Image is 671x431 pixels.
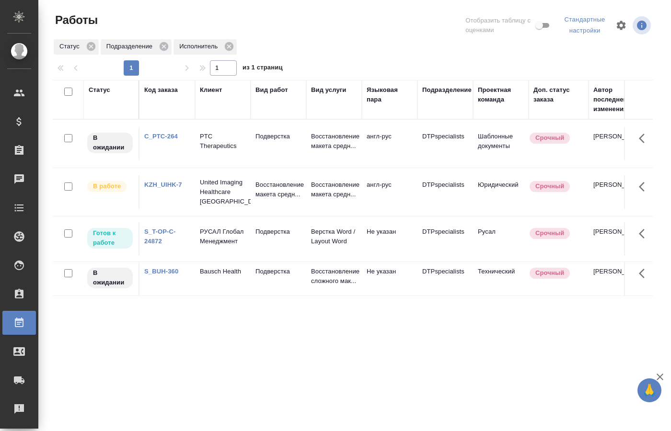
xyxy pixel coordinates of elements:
[633,127,656,150] button: Здесь прячутся важные кнопки
[417,127,473,160] td: DTPspecialists
[362,262,417,295] td: Не указан
[535,181,564,191] p: Срочный
[179,42,221,51] p: Исполнитель
[144,85,178,95] div: Код заказа
[533,85,584,104] div: Доп. статус заказа
[311,180,357,199] p: Восстановление макета средн...
[89,85,110,95] div: Статус
[633,262,656,285] button: Здесь прячутся важные кнопки
[200,178,246,206] p: United Imaging Healthcare [GEOGRAPHIC_DATA]
[633,175,656,198] button: Здесь прячутся важные кнопки
[86,267,134,289] div: Исполнитель назначен, приступать к работе пока рано
[535,228,564,238] p: Срочный
[200,267,246,276] p: Bausch Health
[478,85,524,104] div: Проектная команда
[362,222,417,256] td: Не указан
[93,228,127,248] p: Готов к работе
[417,222,473,256] td: DTPspecialists
[255,180,301,199] p: Восстановление макета средн...
[311,267,357,286] p: Восстановление сложного мак...
[422,85,472,95] div: Подразделение
[106,42,156,51] p: Подразделение
[101,39,172,55] div: Подразделение
[86,227,134,250] div: Исполнитель может приступить к работе
[589,262,644,295] td: [PERSON_NAME]
[144,181,182,188] a: KZH_UIHK-7
[86,180,134,193] div: Исполнитель выполняет работу
[243,62,283,76] span: из 1 страниц
[589,127,644,160] td: [PERSON_NAME]
[255,267,301,276] p: Подверстка
[200,85,222,95] div: Клиент
[473,127,529,160] td: Шаблонные документы
[93,268,127,287] p: В ожидании
[93,181,121,191] p: В работе
[633,222,656,245] button: Здесь прячутся важные кнопки
[86,132,134,154] div: Исполнитель назначен, приступать к работе пока рано
[144,268,178,275] a: S_BUH-360
[144,228,176,245] a: S_T-OP-C-24872
[473,262,529,295] td: Технический
[473,222,529,256] td: Русал
[255,227,301,237] p: Подверстка
[200,132,246,151] p: PTC Therapeutics
[593,85,639,114] div: Автор последнего изменения
[144,133,178,140] a: C_PTC-264
[362,175,417,209] td: англ-рус
[367,85,413,104] div: Языковая пара
[589,175,644,209] td: [PERSON_NAME]
[535,133,564,143] p: Срочный
[560,12,610,38] div: split button
[255,132,301,141] p: Подверстка
[311,132,357,151] p: Восстановление макета средн...
[417,175,473,209] td: DTPspecialists
[637,378,661,402] button: 🙏
[311,227,357,246] p: Верстка Word / Layout Word
[174,39,237,55] div: Исполнитель
[311,85,347,95] div: Вид услуги
[535,268,564,278] p: Срочный
[633,16,653,34] span: Посмотреть информацию
[255,85,288,95] div: Вид работ
[59,42,83,51] p: Статус
[641,380,658,400] span: 🙏
[53,12,98,28] span: Работы
[200,227,246,246] p: РУСАЛ Глобал Менеджмент
[417,262,473,295] td: DTPspecialists
[589,222,644,256] td: [PERSON_NAME]
[93,133,127,152] p: В ожидании
[54,39,99,55] div: Статус
[465,16,533,35] span: Отобразить таблицу с оценками
[610,14,633,37] span: Настроить таблицу
[362,127,417,160] td: англ-рус
[473,175,529,209] td: Юридический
